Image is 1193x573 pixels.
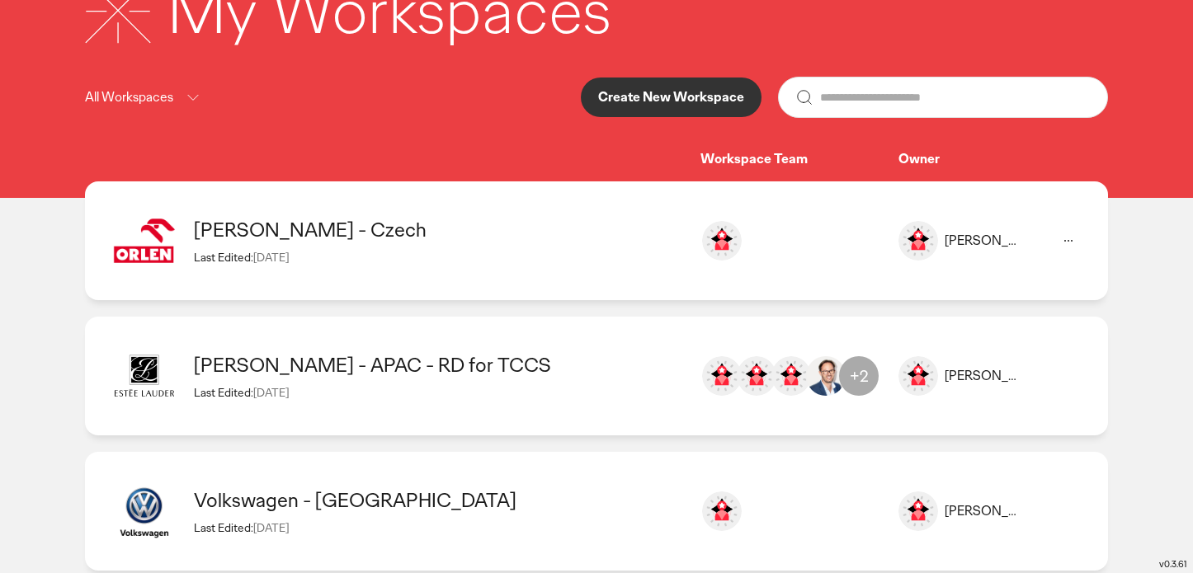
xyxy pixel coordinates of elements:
div: Estee Lauder - APAC - RD for TCCS [194,352,684,378]
div: [PERSON_NAME] [945,368,1022,385]
img: jakub.hodbod@ogilvy.com [702,221,742,261]
img: image [111,208,177,274]
div: [PERSON_NAME] [945,503,1022,520]
img: genevieve.tan@verticurl.com [771,356,811,396]
div: Workspace Team [700,151,898,168]
span: [DATE] [253,385,289,400]
div: Owner [898,151,1082,168]
img: image [898,221,938,261]
span: [DATE] [253,520,289,535]
img: eugene.lai@ogilvy.com [702,356,742,396]
img: image [898,491,938,531]
img: genevieve.tan@ogilvy.com [737,356,776,396]
div: Last Edited: [194,520,684,535]
div: +2 [839,356,879,396]
span: [DATE] [253,250,289,265]
div: Last Edited: [194,385,684,400]
div: Volkswagen - South Africa [194,487,684,513]
button: Create New Workspace [581,77,762,117]
img: image [111,343,177,409]
div: Last Edited: [194,250,684,265]
img: jason.davey@ogilvy.com [806,356,846,396]
img: image [898,356,938,396]
img: image [111,478,177,544]
img: zoe.willems@ogilvy.co.za [702,491,742,531]
div: ORLEN - Czech [194,217,684,242]
p: Create New Workspace [598,91,744,104]
p: All Workspaces [85,87,173,108]
div: [PERSON_NAME] [945,232,1022,250]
